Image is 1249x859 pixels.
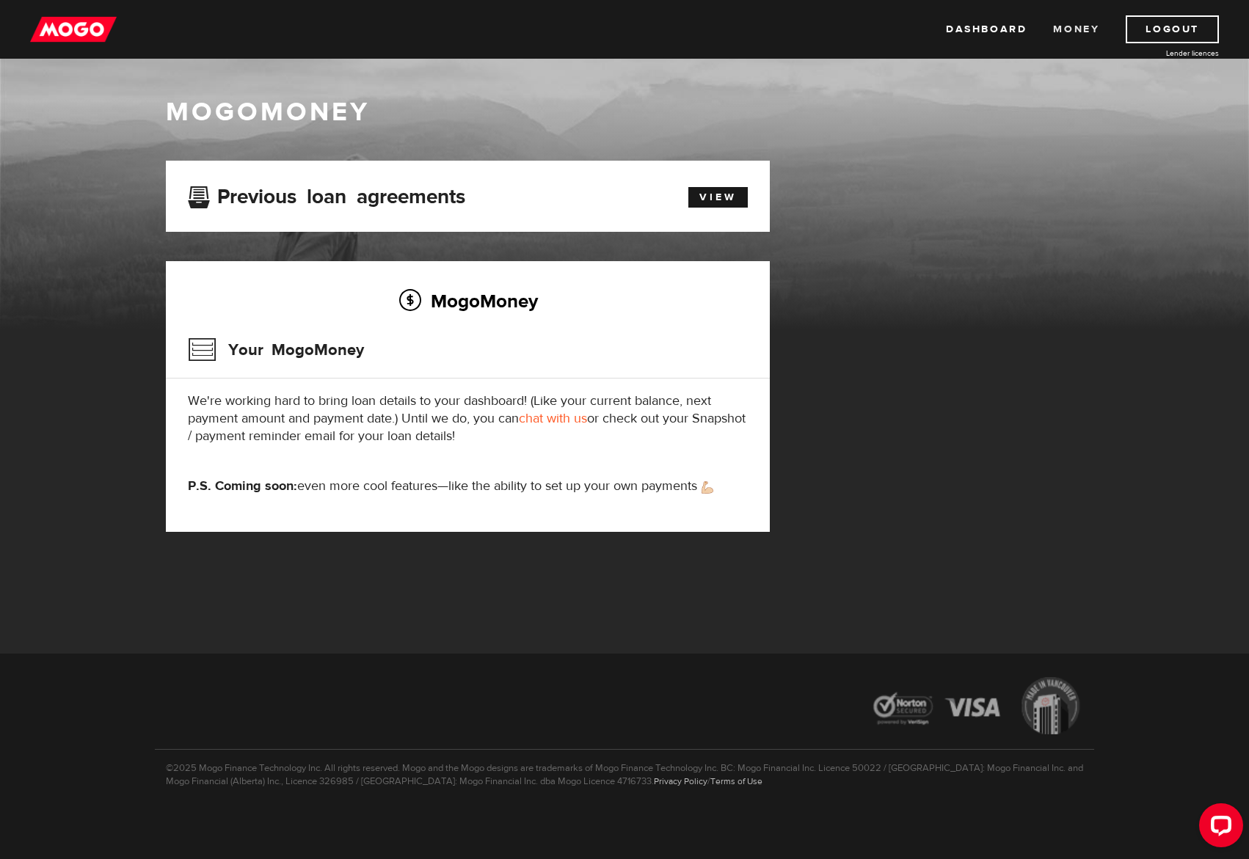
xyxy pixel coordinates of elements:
p: We're working hard to bring loan details to your dashboard! (Like your current balance, next paym... [188,392,748,445]
a: Logout [1126,15,1219,43]
h2: MogoMoney [188,285,748,316]
a: Money [1053,15,1099,43]
p: ©2025 Mogo Finance Technology Inc. All rights reserved. Mogo and the Mogo designs are trademarks ... [155,749,1094,788]
h1: MogoMoney [166,97,1083,128]
h3: Previous loan agreements [188,185,465,204]
a: Dashboard [946,15,1027,43]
strong: P.S. Coming soon: [188,478,297,494]
img: legal-icons-92a2ffecb4d32d839781d1b4e4802d7b.png [859,666,1094,749]
h3: Your MogoMoney [188,331,364,369]
img: mogo_logo-11ee424be714fa7cbb0f0f49df9e16ec.png [30,15,117,43]
a: chat with us [519,410,587,427]
a: View [688,187,748,208]
a: Lender licences [1109,48,1219,59]
p: even more cool features—like the ability to set up your own payments [188,478,748,495]
a: Privacy Policy [654,775,707,787]
iframe: LiveChat chat widget [1187,797,1249,859]
img: strong arm emoji [702,481,713,494]
a: Terms of Use [710,775,762,787]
